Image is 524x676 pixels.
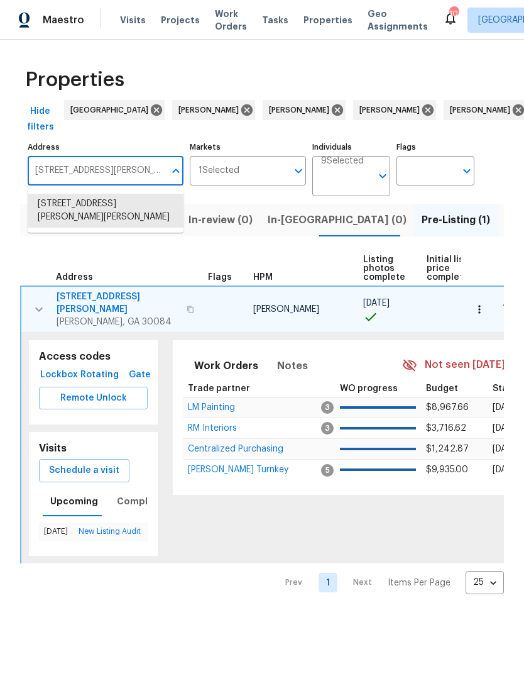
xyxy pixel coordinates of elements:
[319,573,337,592] a: Goto page 1
[120,14,146,26] span: Visits
[303,14,352,26] span: Properties
[25,74,124,86] span: Properties
[363,299,390,308] span: [DATE]
[458,162,476,180] button: Open
[188,465,288,474] span: [PERSON_NAME] Turnkey
[119,363,160,387] button: Gate
[161,14,200,26] span: Projects
[188,384,250,393] span: Trade partner
[450,104,515,116] span: [PERSON_NAME]
[359,104,425,116] span: [PERSON_NAME]
[167,162,185,180] button: Close
[178,104,244,116] span: [PERSON_NAME]
[340,384,398,393] span: WO progress
[49,463,119,479] span: Schedule a visit
[277,357,308,375] span: Notes
[493,424,519,433] span: [DATE]
[39,350,148,363] h5: Access codes
[321,156,364,167] span: 9 Selected
[273,571,504,594] nav: Pagination Navigation
[49,391,138,406] span: Remote Unlock
[388,577,450,589] p: Items Per Page
[117,494,170,509] span: Completed
[84,367,114,383] span: Rotating
[64,100,165,120] div: [GEOGRAPHIC_DATA]
[25,104,55,135] span: Hide filters
[321,422,334,435] span: 3
[188,404,235,411] a: LM Painting
[493,445,519,453] span: [DATE]
[426,424,466,433] span: $3,716.62
[20,100,60,138] button: Hide filters
[427,255,469,282] span: Initial list price complete
[353,100,436,120] div: [PERSON_NAME]
[312,143,390,151] label: Individuals
[263,100,346,120] div: [PERSON_NAME]
[188,211,253,229] span: In-review (0)
[39,442,67,455] h5: Visits
[493,384,515,393] span: Start
[493,403,519,412] span: [DATE]
[290,162,307,180] button: Open
[79,528,141,535] a: New Listing Audit
[39,523,74,541] td: [DATE]
[262,16,288,25] span: Tasks
[57,291,179,316] span: [STREET_ADDRESS][PERSON_NAME]
[426,384,458,393] span: Budget
[426,465,468,474] span: $9,935.00
[190,143,307,151] label: Markets
[188,403,235,412] span: LM Painting
[268,211,407,229] span: In-[GEOGRAPHIC_DATA] (0)
[396,143,474,151] label: Flags
[172,100,255,120] div: [PERSON_NAME]
[208,273,232,282] span: Flags
[188,424,237,433] span: RM Interiors
[39,387,148,410] button: Remote Unlock
[70,104,153,116] span: [GEOGRAPHIC_DATA]
[253,273,273,282] span: HPM
[425,358,505,372] span: Not seen [DATE]
[493,465,519,474] span: [DATE]
[124,367,155,383] span: Gate
[57,316,179,328] span: [PERSON_NAME], GA 30084
[50,494,98,509] span: Upcoming
[199,165,239,176] span: 1 Selected
[79,363,119,387] button: Rotating
[426,403,469,412] span: $8,967.66
[374,167,391,185] button: Open
[269,104,334,116] span: [PERSON_NAME]
[321,464,334,477] span: 5
[368,8,428,33] span: Geo Assignments
[43,14,84,26] span: Maestro
[321,401,334,414] span: 3
[28,143,183,151] label: Address
[363,255,405,282] span: Listing photos complete
[466,566,504,599] div: 25
[56,273,93,282] span: Address
[449,8,458,20] div: 102
[426,445,469,453] span: $1,242.87
[39,363,79,387] button: Lockbox
[422,211,490,229] span: Pre-Listing (1)
[28,156,165,186] input: Search ...
[39,459,129,482] button: Schedule a visit
[44,367,74,383] span: Lockbox
[188,445,283,453] a: Centralized Purchasing
[215,8,247,33] span: Work Orders
[188,424,237,432] a: RM Interiors
[188,466,288,474] a: [PERSON_NAME] Turnkey
[28,194,183,228] li: [STREET_ADDRESS][PERSON_NAME][PERSON_NAME]
[253,305,319,314] span: [PERSON_NAME]
[194,357,258,375] span: Work Orders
